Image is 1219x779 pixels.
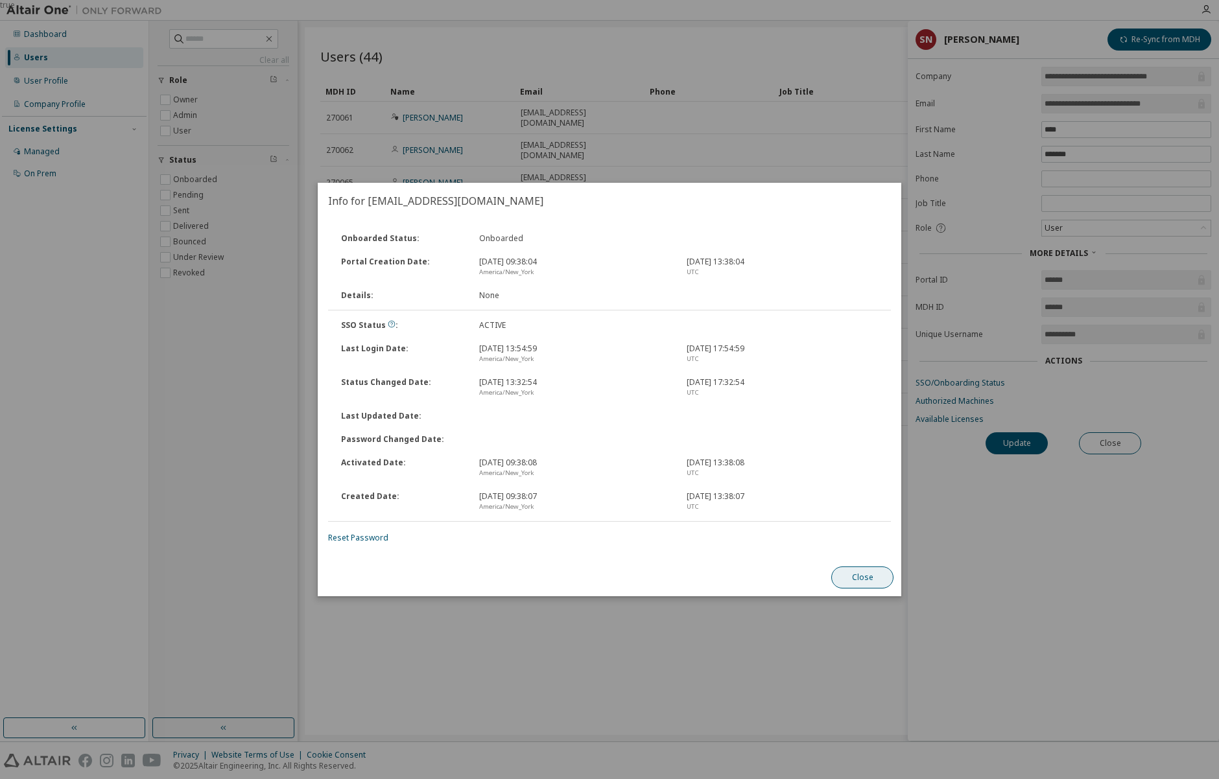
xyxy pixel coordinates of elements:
[471,257,679,277] div: [DATE] 09:38:04
[471,458,679,478] div: [DATE] 09:38:08
[479,354,671,364] div: America/New_York
[333,320,471,331] div: SSO Status :
[687,354,879,364] div: UTC
[471,377,679,398] div: [DATE] 13:32:54
[333,411,471,421] div: Last Updated Date :
[831,566,894,588] button: Close
[679,377,886,398] div: [DATE] 17:32:54
[333,491,471,512] div: Created Date :
[479,468,671,478] div: America/New_York
[333,233,471,244] div: Onboarded Status :
[318,183,901,219] h2: Info for [EMAIL_ADDRESS][DOMAIN_NAME]
[333,290,471,301] div: Details :
[679,458,886,478] div: [DATE] 13:38:08
[471,233,679,244] div: Onboarded
[479,502,671,512] div: America/New_York
[333,343,471,364] div: Last Login Date :
[479,388,671,398] div: America/New_York
[328,532,388,543] a: Reset Password
[687,502,879,512] div: UTC
[333,257,471,277] div: Portal Creation Date :
[471,343,679,364] div: [DATE] 13:54:59
[679,491,886,512] div: [DATE] 13:38:07
[471,290,679,301] div: None
[687,388,879,398] div: UTC
[679,257,886,277] div: [DATE] 13:38:04
[333,458,471,478] div: Activated Date :
[679,343,886,364] div: [DATE] 17:54:59
[687,267,879,277] div: UTC
[687,468,879,478] div: UTC
[479,267,671,277] div: America/New_York
[471,320,679,331] div: ACTIVE
[333,377,471,398] div: Status Changed Date :
[471,491,679,512] div: [DATE] 09:38:07
[333,434,471,445] div: Password Changed Date :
